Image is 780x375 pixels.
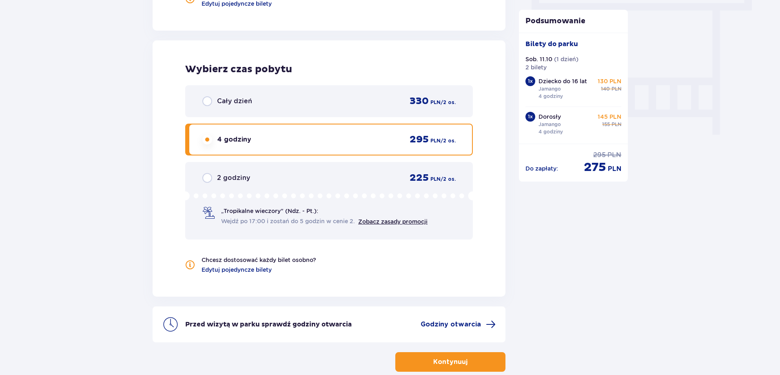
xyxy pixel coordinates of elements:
[441,175,456,183] span: / 2 os.
[185,63,473,75] h2: Wybierz czas pobytu
[202,256,316,264] p: Chcesz dostosować każdy bilet osobno?
[410,95,429,107] span: 330
[433,357,468,366] p: Kontynuuj
[217,135,251,144] span: 4 godziny
[221,207,318,215] span: „Tropikalne wieczory" (Ndz. - Pt.):
[217,97,252,106] span: Cały dzień
[525,76,535,86] div: 1 x
[525,164,558,173] p: Do zapłaty :
[430,137,441,144] span: PLN
[593,151,606,160] span: 295
[598,77,621,85] p: 130 PLN
[554,55,578,63] p: ( 1 dzień )
[185,320,352,329] p: Przed wizytą w parku sprawdź godziny otwarcia
[602,121,610,128] span: 155
[410,133,429,146] span: 295
[421,320,481,329] span: Godziny otwarcia
[441,137,456,144] span: / 2 os.
[601,85,610,93] span: 140
[538,93,563,100] p: 4 godziny
[538,121,561,128] p: Jamango
[519,16,628,26] p: Podsumowanie
[410,172,429,184] span: 225
[584,160,606,175] span: 275
[441,99,456,106] span: / 2 os.
[430,99,441,106] span: PLN
[538,128,563,135] p: 4 godziny
[538,113,561,121] p: Dorosły
[538,77,587,85] p: Dziecko do 16 lat
[421,320,496,329] a: Godziny otwarcia
[525,40,578,49] p: Bilety do parku
[221,217,355,225] span: Wejdź po 17:00 i zostań do 5 godzin w cenie 2.
[538,85,561,93] p: Jamango
[395,352,505,372] button: Kontynuuj
[525,55,552,63] p: Sob. 11.10
[202,266,272,274] a: Edytuj pojedyncze bilety
[525,63,547,71] p: 2 bilety
[430,175,441,183] span: PLN
[358,218,428,225] a: Zobacz zasady promocji
[525,112,535,122] div: 1 x
[598,113,621,121] p: 145 PLN
[612,85,621,93] span: PLN
[607,151,621,160] span: PLN
[608,164,621,173] span: PLN
[217,173,250,182] span: 2 godziny
[612,121,621,128] span: PLN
